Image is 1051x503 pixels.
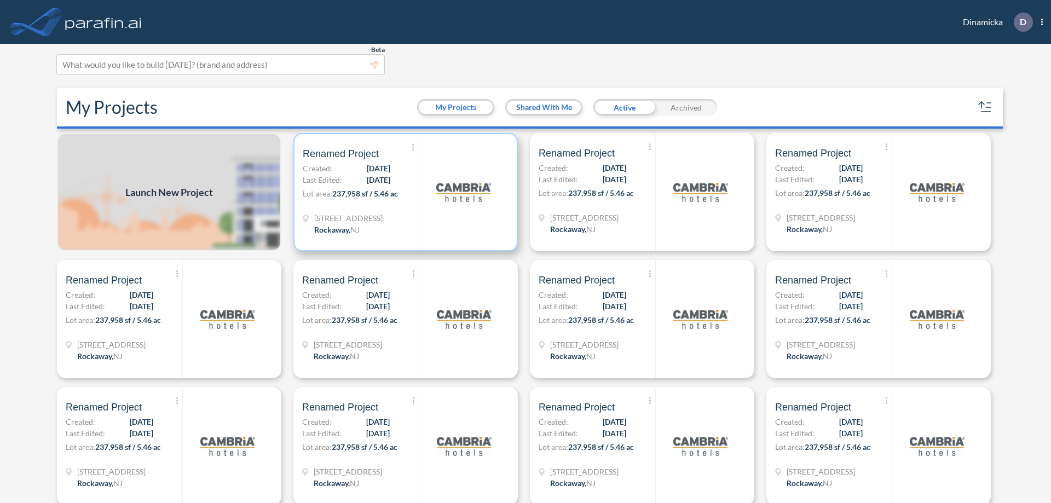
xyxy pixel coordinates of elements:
[1020,17,1026,27] p: D
[66,401,142,414] span: Renamed Project
[673,292,728,346] img: logo
[314,477,359,489] div: Rockaway, NJ
[77,350,123,362] div: Rockaway, NJ
[539,300,578,312] span: Last Edited:
[302,401,378,414] span: Renamed Project
[130,427,153,439] span: [DATE]
[593,99,655,115] div: Active
[568,315,634,325] span: 237,958 sf / 5.46 ac
[57,133,281,251] img: add
[775,188,805,198] span: Lot area:
[366,427,390,439] span: [DATE]
[603,427,626,439] span: [DATE]
[66,300,105,312] span: Last Edited:
[775,147,851,160] span: Renamed Project
[350,478,359,488] span: NJ
[437,292,492,346] img: logo
[332,315,397,325] span: 237,958 sf / 5.46 ac
[66,289,95,300] span: Created:
[603,174,626,185] span: [DATE]
[655,99,717,115] div: Archived
[673,419,728,473] img: logo
[113,351,123,361] span: NJ
[550,477,596,489] div: Rockaway, NJ
[314,351,350,361] span: Rockaway ,
[539,442,568,452] span: Lot area:
[302,416,332,427] span: Created:
[839,289,863,300] span: [DATE]
[302,315,332,325] span: Lot area:
[775,315,805,325] span: Lot area:
[805,188,870,198] span: 237,958 sf / 5.46 ac
[586,478,596,488] span: NJ
[66,97,158,118] h2: My Projects
[507,101,581,114] button: Shared With Me
[77,339,146,350] span: 321 Mt Hope Ave
[775,442,805,452] span: Lot area:
[366,289,390,300] span: [DATE]
[977,99,994,116] button: sort
[200,419,255,473] img: logo
[314,224,360,235] div: Rockaway, NJ
[302,427,342,439] span: Last Edited:
[805,442,870,452] span: 237,958 sf / 5.46 ac
[366,416,390,427] span: [DATE]
[787,350,832,362] div: Rockaway, NJ
[130,289,153,300] span: [DATE]
[539,401,615,414] span: Renamed Project
[367,163,390,174] span: [DATE]
[910,292,965,346] img: logo
[302,300,342,312] span: Last Edited:
[303,174,342,186] span: Last Edited:
[419,101,493,114] button: My Projects
[314,466,382,477] span: 321 Mt Hope Ave
[130,300,153,312] span: [DATE]
[550,212,619,223] span: 321 Mt Hope Ave
[839,300,863,312] span: [DATE]
[787,478,823,488] span: Rockaway ,
[303,147,379,160] span: Renamed Project
[436,165,491,219] img: logo
[66,427,105,439] span: Last Edited:
[113,478,123,488] span: NJ
[787,223,832,235] div: Rockaway, NJ
[550,339,619,350] span: 321 Mt Hope Ave
[550,224,586,234] span: Rockaway ,
[568,188,634,198] span: 237,958 sf / 5.46 ac
[775,416,805,427] span: Created:
[568,442,634,452] span: 237,958 sf / 5.46 ac
[539,427,578,439] span: Last Edited:
[839,162,863,174] span: [DATE]
[77,351,113,361] span: Rockaway ,
[95,315,161,325] span: 237,958 sf / 5.46 ac
[787,212,855,223] span: 321 Mt Hope Ave
[839,174,863,185] span: [DATE]
[775,274,851,287] span: Renamed Project
[787,477,832,489] div: Rockaway, NJ
[66,416,95,427] span: Created:
[539,162,568,174] span: Created:
[775,401,851,414] span: Renamed Project
[371,45,385,54] span: Beta
[603,416,626,427] span: [DATE]
[787,466,855,477] span: 321 Mt Hope Ave
[66,274,142,287] span: Renamed Project
[302,442,332,452] span: Lot area:
[57,133,281,251] a: Launch New Project
[775,300,815,312] span: Last Edited:
[314,212,383,224] span: 321 Mt Hope Ave
[350,351,359,361] span: NJ
[775,162,805,174] span: Created:
[366,300,390,312] span: [DATE]
[775,427,815,439] span: Last Edited:
[77,466,146,477] span: 321 Mt Hope Ave
[66,315,95,325] span: Lot area:
[437,419,492,473] img: logo
[823,351,832,361] span: NJ
[539,188,568,198] span: Lot area:
[839,427,863,439] span: [DATE]
[586,224,596,234] span: NJ
[302,274,378,287] span: Renamed Project
[539,315,568,325] span: Lot area:
[539,289,568,300] span: Created:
